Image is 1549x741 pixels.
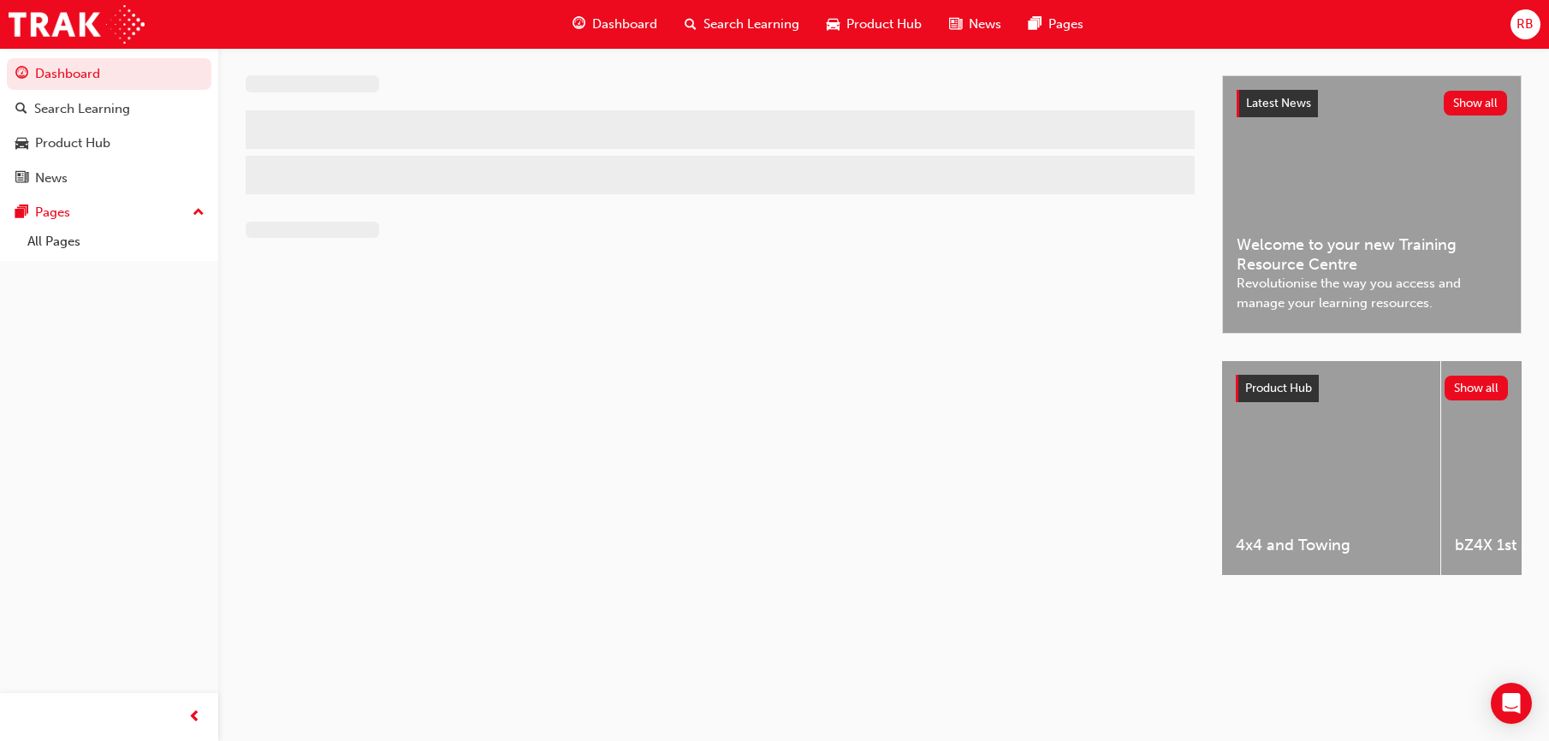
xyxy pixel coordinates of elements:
[1236,375,1508,402] a: Product HubShow all
[1236,536,1427,555] span: 4x4 and Towing
[559,7,671,42] a: guage-iconDashboard
[35,133,110,153] div: Product Hub
[9,5,145,44] img: Trak
[1015,7,1097,42] a: pages-iconPages
[34,99,130,119] div: Search Learning
[1491,683,1532,724] div: Open Intercom Messenger
[813,7,935,42] a: car-iconProduct Hub
[846,15,922,34] span: Product Hub
[193,202,205,224] span: up-icon
[15,136,28,151] span: car-icon
[1237,235,1507,274] span: Welcome to your new Training Resource Centre
[1029,14,1042,35] span: pages-icon
[15,171,28,187] span: news-icon
[573,14,585,35] span: guage-icon
[1445,376,1509,400] button: Show all
[969,15,1001,34] span: News
[7,58,211,90] a: Dashboard
[7,127,211,159] a: Product Hub
[935,7,1015,42] a: news-iconNews
[1444,91,1508,116] button: Show all
[1245,381,1312,395] span: Product Hub
[685,14,697,35] span: search-icon
[7,55,211,197] button: DashboardSearch LearningProduct HubNews
[35,203,70,222] div: Pages
[7,163,211,194] a: News
[1048,15,1083,34] span: Pages
[1237,90,1507,117] a: Latest NewsShow all
[1237,274,1507,312] span: Revolutionise the way you access and manage your learning resources.
[15,102,27,117] span: search-icon
[21,228,211,255] a: All Pages
[671,7,813,42] a: search-iconSearch Learning
[15,67,28,82] span: guage-icon
[1246,96,1311,110] span: Latest News
[827,14,840,35] span: car-icon
[188,707,201,728] span: prev-icon
[7,93,211,125] a: Search Learning
[949,14,962,35] span: news-icon
[703,15,799,34] span: Search Learning
[1222,361,1440,575] a: 4x4 and Towing
[592,15,657,34] span: Dashboard
[1510,9,1540,39] button: RB
[7,197,211,228] button: Pages
[1516,15,1534,34] span: RB
[15,205,28,221] span: pages-icon
[35,169,68,188] div: News
[1222,75,1522,334] a: Latest NewsShow allWelcome to your new Training Resource CentreRevolutionise the way you access a...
